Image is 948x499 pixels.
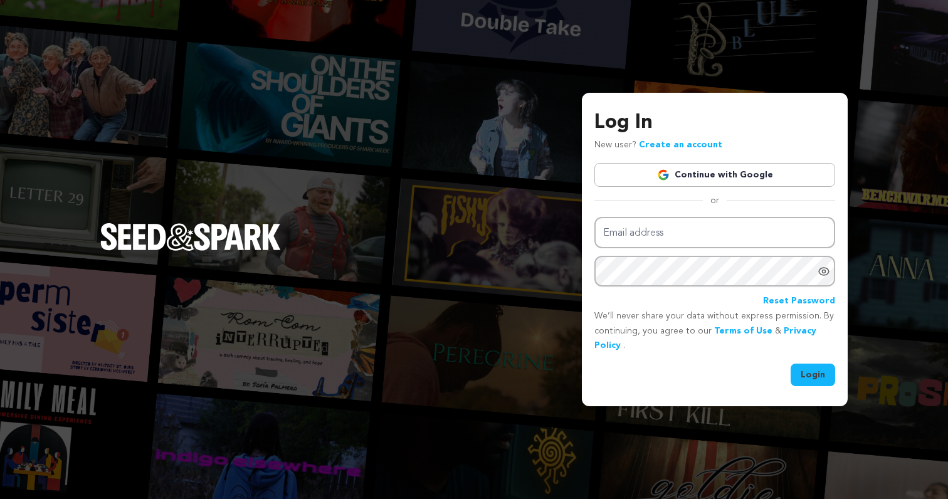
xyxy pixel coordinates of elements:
input: Email address [594,217,835,249]
a: Create an account [639,140,722,149]
p: New user? [594,138,722,153]
a: Seed&Spark Homepage [100,223,281,276]
h3: Log In [594,108,835,138]
img: Seed&Spark Logo [100,223,281,251]
a: Show password as plain text. Warning: this will display your password on the screen. [818,265,830,278]
a: Terms of Use [714,327,772,335]
button: Login [791,364,835,386]
img: Google logo [657,169,670,181]
a: Continue with Google [594,163,835,187]
p: We’ll never share your data without express permission. By continuing, you agree to our & . [594,309,835,354]
a: Reset Password [763,294,835,309]
span: or [703,194,727,207]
